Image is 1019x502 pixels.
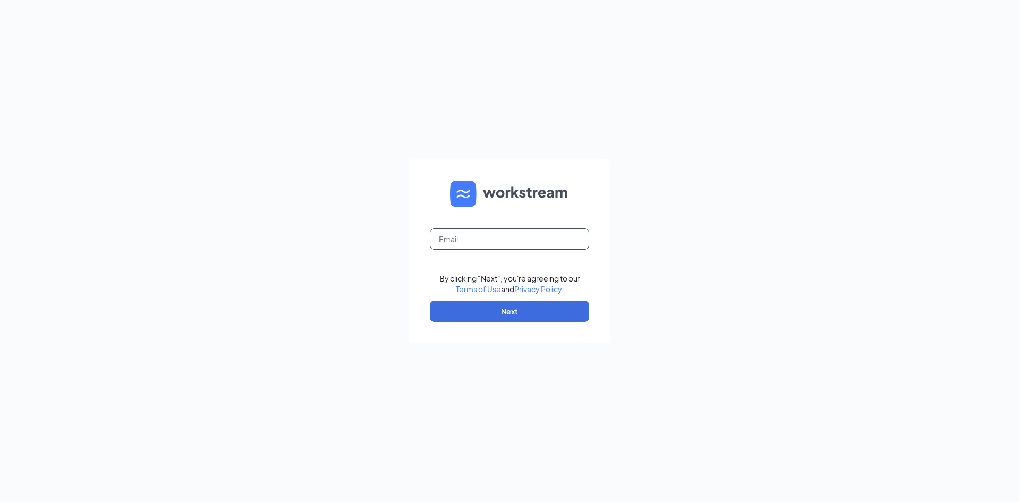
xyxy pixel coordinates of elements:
[430,228,589,250] input: Email
[450,181,569,207] img: WS logo and Workstream text
[439,273,580,294] div: By clicking "Next", you're agreeing to our and .
[430,301,589,322] button: Next
[514,284,562,294] a: Privacy Policy
[456,284,501,294] a: Terms of Use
